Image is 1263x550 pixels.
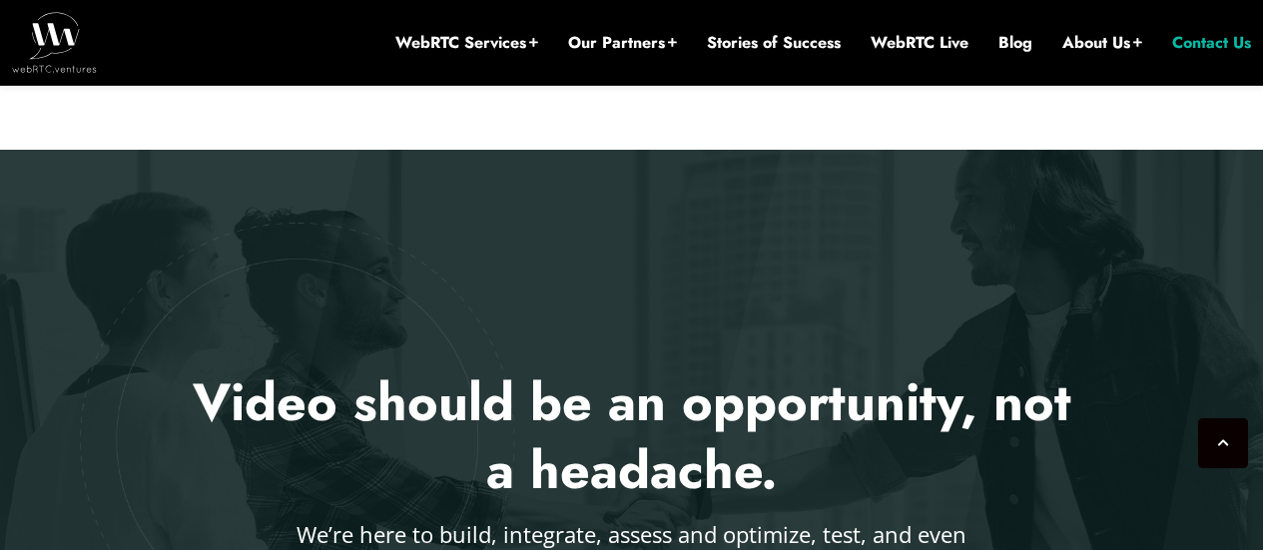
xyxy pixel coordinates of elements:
a: WebRTC Services [395,32,538,54]
a: Stories of Success [707,32,841,54]
a: Contact Us [1172,32,1251,54]
a: About Us [1062,32,1142,54]
h2: Video should be an opportunity, not a headache. [181,369,1083,504]
img: WebRTC.ventures [12,12,97,72]
a: WebRTC Live [871,32,968,54]
a: Our Partners [568,32,677,54]
a: Blog [998,32,1032,54]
